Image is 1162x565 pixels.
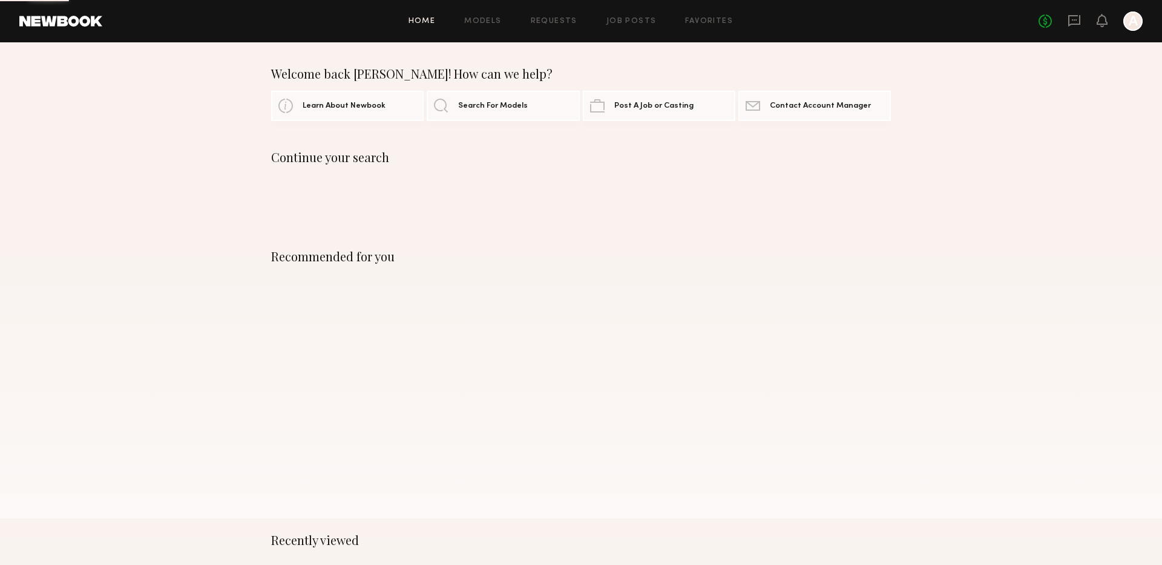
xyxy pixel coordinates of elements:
span: Learn About Newbook [303,102,386,110]
div: Welcome back [PERSON_NAME]! How can we help? [271,67,891,81]
a: Models [464,18,501,25]
a: Learn About Newbook [271,91,424,121]
span: Search For Models [458,102,528,110]
a: Search For Models [427,91,579,121]
div: Recommended for you [271,249,891,264]
span: Post A Job or Casting [614,102,694,110]
a: Home [409,18,436,25]
div: Recently viewed [271,533,891,547]
a: Favorites [685,18,733,25]
a: Contact Account Manager [738,91,891,121]
a: Job Posts [606,18,657,25]
a: Post A Job or Casting [583,91,735,121]
div: Continue your search [271,150,891,165]
a: Requests [531,18,577,25]
a: A [1123,11,1143,31]
span: Contact Account Manager [770,102,871,110]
